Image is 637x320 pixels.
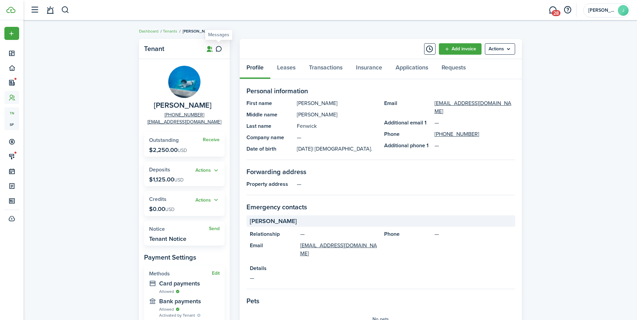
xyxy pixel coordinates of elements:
[246,122,293,130] panel-main-title: Last name
[246,134,293,142] panel-main-title: Company name
[4,27,19,40] button: Open menu
[297,134,377,142] panel-main-description: —
[546,2,559,19] a: Messaging
[195,196,220,204] button: Actions
[384,99,431,115] panel-main-title: Email
[250,242,297,258] panel-main-title: Email
[384,142,431,150] panel-main-title: Additional phone 1
[159,306,174,312] span: Allowed
[250,264,512,272] panel-main-title: Details
[159,288,174,295] span: Allowed
[250,217,297,226] span: [PERSON_NAME]
[300,242,377,258] a: [EMAIL_ADDRESS][DOMAIN_NAME]
[203,137,220,143] a: Receive
[165,111,204,118] a: [PHONE_NUMBER]
[435,130,479,138] a: [PHONE_NUMBER]
[300,230,377,238] panel-main-description: —
[61,4,70,16] button: Search
[6,7,15,13] img: TenantCloud
[174,176,184,183] span: USD
[149,206,175,212] p: $0.00
[209,226,220,231] a: Send
[246,145,293,153] panel-main-title: Date of birth
[149,271,212,277] widget-stats-title: Methods
[144,252,225,262] panel-main-subtitle: Payment Settings
[28,4,41,16] button: Open sidebar
[195,167,220,174] button: Actions
[168,66,200,98] img: Bradley Fenwick
[552,10,560,16] span: 28
[250,230,297,238] panel-main-title: Relationship
[389,59,435,79] a: Applications
[312,145,372,153] span: | [DEMOGRAPHIC_DATA].
[618,5,629,16] avatar-text: J
[44,2,56,19] a: Notifications
[435,59,472,79] a: Requests
[159,280,220,287] widget-stats-description: Card payments
[485,43,515,55] button: Open menu
[250,274,512,282] panel-main-description: —
[588,8,615,13] span: Jennifer
[149,147,187,153] p: $2,250.00
[384,119,431,127] panel-main-title: Additional email 1
[246,202,515,212] panel-main-section-title: Emergency contacts
[4,107,19,119] a: tn
[246,86,515,96] panel-main-section-title: Personal information
[163,28,177,34] a: Tenants
[424,43,436,55] button: Timeline
[149,195,167,203] span: Credits
[297,99,377,107] panel-main-description: [PERSON_NAME]
[297,122,377,130] panel-main-description: Fenwick
[178,147,187,154] span: USD
[147,118,221,125] a: [EMAIL_ADDRESS][DOMAIN_NAME]
[144,45,198,53] panel-main-title: Tenant
[246,167,515,177] panel-main-section-title: Forwarding address
[149,176,184,183] p: $1,125.00
[349,59,389,79] a: Insurance
[384,230,431,238] panel-main-title: Phone
[149,226,209,232] widget-stats-title: Notice
[302,59,349,79] a: Transactions
[159,298,220,305] widget-stats-description: Bank payments
[246,180,293,188] panel-main-title: Property address
[212,271,220,276] button: Edit
[297,145,377,153] panel-main-description: [DATE]
[270,59,302,79] a: Leases
[246,111,293,119] panel-main-title: Middle name
[149,136,179,144] span: Outstanding
[246,99,293,107] panel-main-title: First name
[4,119,19,130] a: sp
[297,180,515,188] panel-main-description: —
[149,166,170,173] span: Deposits
[149,235,186,242] widget-stats-description: Tenant Notice
[439,43,482,55] a: Add invoice
[297,111,377,119] panel-main-description: [PERSON_NAME]
[183,28,214,34] span: [PERSON_NAME]
[154,101,212,110] span: Bradley Fenwick
[384,130,431,138] panel-main-title: Phone
[208,32,229,38] div: Messages
[195,167,220,174] button: Open menu
[165,206,175,213] span: USD
[562,4,573,16] button: Open resource center
[246,296,515,306] panel-main-section-title: Pets
[435,99,515,115] a: [EMAIL_ADDRESS][DOMAIN_NAME]
[159,312,195,318] span: Activated by Tenant
[195,196,220,204] button: Open menu
[139,28,158,34] a: Dashboard
[485,43,515,55] menu-btn: Actions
